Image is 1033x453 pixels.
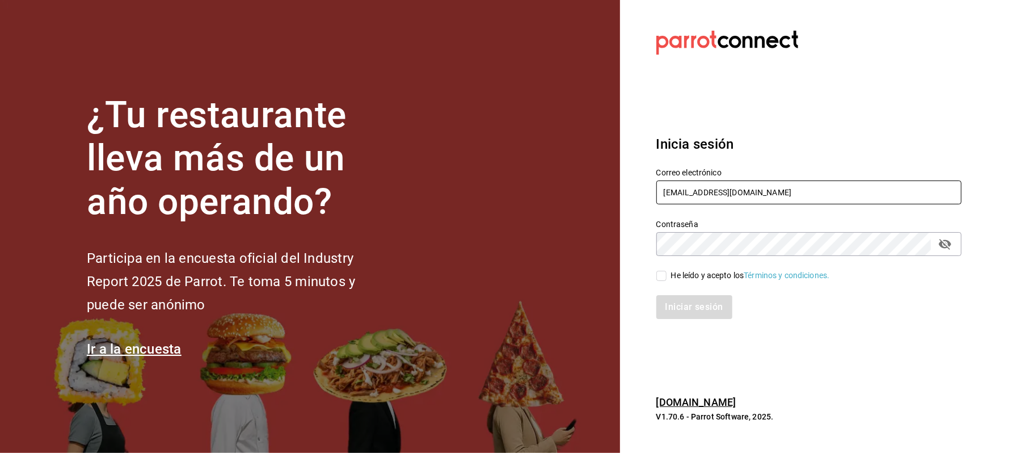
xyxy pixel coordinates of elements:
div: He leído y acepto los [671,270,830,282]
label: Correo electrónico [656,169,962,177]
a: Términos y condiciones. [744,271,829,280]
input: Ingresa tu correo electrónico [656,181,962,204]
h3: Inicia sesión [656,134,962,154]
a: Ir a la encuesta [87,341,182,357]
h2: Participa en la encuesta oficial del Industry Report 2025 de Parrot. Te toma 5 minutos y puede se... [87,247,393,316]
h1: ¿Tu restaurante lleva más de un año operando? [87,94,393,224]
a: [DOMAIN_NAME] [656,396,736,408]
p: V1.70.6 - Parrot Software, 2025. [656,411,962,422]
label: Contraseña [656,220,962,228]
button: passwordField [935,234,955,254]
